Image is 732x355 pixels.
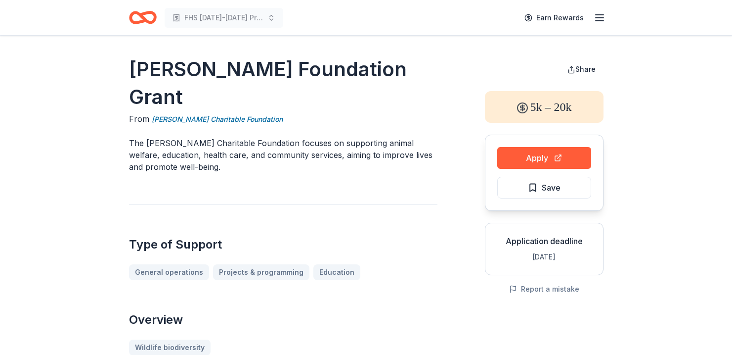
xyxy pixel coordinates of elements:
a: Education [313,264,360,280]
a: Earn Rewards [518,9,590,27]
button: Report a mistake [509,283,579,295]
a: [PERSON_NAME] Charitable Foundation [152,113,283,125]
button: Apply [497,147,591,169]
a: Home [129,6,157,29]
span: FHS [DATE]-[DATE] Production Season [184,12,263,24]
button: Save [497,177,591,199]
button: Share [560,59,603,79]
div: 5k – 20k [485,91,603,123]
span: Share [575,65,596,73]
div: From [129,113,437,125]
p: The [PERSON_NAME] Charitable Foundation focuses on supporting animal welfare, education, health c... [129,137,437,173]
div: Application deadline [493,235,595,247]
div: [DATE] [493,251,595,263]
span: Save [542,181,560,194]
a: Projects & programming [213,264,309,280]
h2: Overview [129,312,437,328]
a: General operations [129,264,209,280]
button: FHS [DATE]-[DATE] Production Season [165,8,283,28]
h2: Type of Support [129,237,437,253]
h1: [PERSON_NAME] Foundation Grant [129,55,437,111]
